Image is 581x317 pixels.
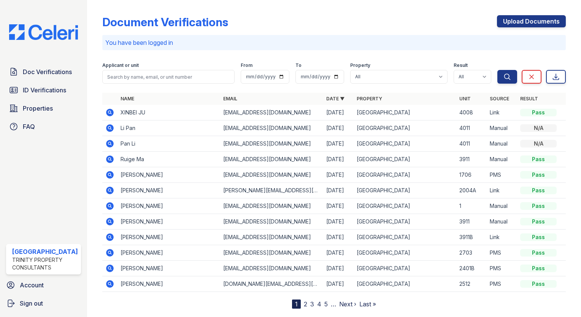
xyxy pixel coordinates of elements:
[487,245,517,261] td: PMS
[459,96,471,101] a: Unit
[121,96,134,101] a: Name
[324,300,328,308] a: 5
[487,167,517,183] td: PMS
[520,233,557,241] div: Pass
[220,120,323,136] td: [EMAIL_ADDRESS][DOMAIN_NAME]
[323,152,354,167] td: [DATE]
[520,280,557,288] div: Pass
[456,261,487,276] td: 2401B
[354,261,456,276] td: [GEOGRAPHIC_DATA]
[456,183,487,198] td: 2004A
[520,265,557,272] div: Pass
[354,136,456,152] td: [GEOGRAPHIC_DATA]
[220,152,323,167] td: [EMAIL_ADDRESS][DOMAIN_NAME]
[220,245,323,261] td: [EMAIL_ADDRESS][DOMAIN_NAME]
[323,136,354,152] td: [DATE]
[354,276,456,292] td: [GEOGRAPHIC_DATA]
[487,198,517,214] td: Manual
[105,38,563,47] p: You have been logged in
[292,300,301,309] div: 1
[359,300,376,308] a: Last »
[456,276,487,292] td: 2512
[490,96,509,101] a: Source
[23,67,72,76] span: Doc Verifications
[456,198,487,214] td: 1
[456,152,487,167] td: 3911
[456,245,487,261] td: 2703
[487,261,517,276] td: PMS
[520,218,557,225] div: Pass
[497,15,566,27] a: Upload Documents
[23,86,66,95] span: ID Verifications
[317,300,321,308] a: 4
[220,198,323,214] td: [EMAIL_ADDRESS][DOMAIN_NAME]
[454,62,468,68] label: Result
[223,96,237,101] a: Email
[3,296,84,311] a: Sign out
[102,70,235,84] input: Search by name, email, or unit number
[6,64,81,79] a: Doc Verifications
[220,136,323,152] td: [EMAIL_ADDRESS][DOMAIN_NAME]
[220,214,323,230] td: [EMAIL_ADDRESS][DOMAIN_NAME]
[487,105,517,120] td: Link
[520,140,557,147] div: N/A
[220,105,323,120] td: [EMAIL_ADDRESS][DOMAIN_NAME]
[323,214,354,230] td: [DATE]
[456,214,487,230] td: 3911
[117,183,220,198] td: [PERSON_NAME]
[117,214,220,230] td: [PERSON_NAME]
[487,136,517,152] td: Manual
[3,24,84,40] img: CE_Logo_Blue-a8612792a0a2168367f1c8372b55b34899dd931a85d93a1a3d3e32e68fde9ad4.png
[117,261,220,276] td: [PERSON_NAME]
[23,104,53,113] span: Properties
[6,101,81,116] a: Properties
[354,245,456,261] td: [GEOGRAPHIC_DATA]
[354,105,456,120] td: [GEOGRAPHIC_DATA]
[354,120,456,136] td: [GEOGRAPHIC_DATA]
[117,152,220,167] td: Ruige Ma
[456,230,487,245] td: 3911B
[456,105,487,120] td: 4008
[241,62,252,68] label: From
[310,300,314,308] a: 3
[323,120,354,136] td: [DATE]
[220,261,323,276] td: [EMAIL_ADDRESS][DOMAIN_NAME]
[117,136,220,152] td: Pan Li
[102,62,139,68] label: Applicant or unit
[323,261,354,276] td: [DATE]
[323,183,354,198] td: [DATE]
[220,167,323,183] td: [EMAIL_ADDRESS][DOMAIN_NAME]
[323,198,354,214] td: [DATE]
[117,167,220,183] td: [PERSON_NAME]
[117,276,220,292] td: [PERSON_NAME]
[520,109,557,116] div: Pass
[354,152,456,167] td: [GEOGRAPHIC_DATA]
[117,120,220,136] td: Li Pan
[520,155,557,163] div: Pass
[6,119,81,134] a: FAQ
[20,281,44,290] span: Account
[354,230,456,245] td: [GEOGRAPHIC_DATA]
[339,300,356,308] a: Next ›
[117,245,220,261] td: [PERSON_NAME]
[456,136,487,152] td: 4011
[304,300,307,308] a: 2
[357,96,382,101] a: Property
[350,62,370,68] label: Property
[520,187,557,194] div: Pass
[487,120,517,136] td: Manual
[520,202,557,210] div: Pass
[323,230,354,245] td: [DATE]
[323,167,354,183] td: [DATE]
[487,276,517,292] td: PMS
[487,183,517,198] td: Link
[117,105,220,120] td: XINBEI JU
[3,277,84,293] a: Account
[102,15,228,29] div: Document Verifications
[220,230,323,245] td: [EMAIL_ADDRESS][DOMAIN_NAME]
[520,124,557,132] div: N/A
[326,96,344,101] a: Date ▼
[520,96,538,101] a: Result
[354,183,456,198] td: [GEOGRAPHIC_DATA]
